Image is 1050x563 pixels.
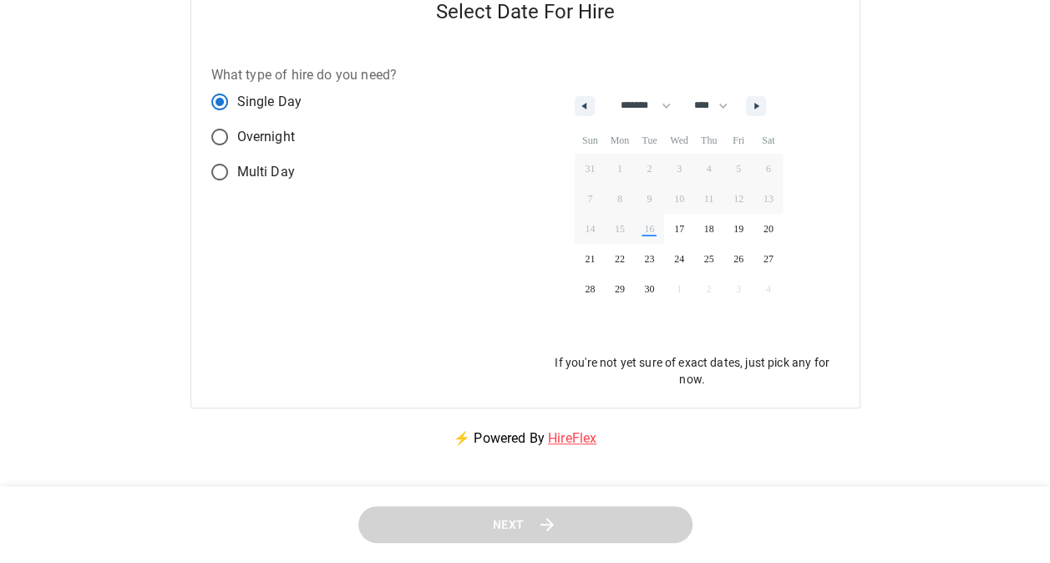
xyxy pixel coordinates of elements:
[575,214,605,244] button: 14
[545,354,839,388] p: If you're not yet sure of exact dates, just pick any for now.
[615,214,625,244] span: 15
[704,214,714,244] span: 18
[664,244,694,274] button: 24
[647,184,652,214] span: 9
[753,154,784,184] button: 6
[694,154,724,184] button: 4
[605,274,635,304] button: 29
[664,184,694,214] button: 10
[605,154,635,184] button: 1
[674,184,684,214] span: 10
[605,127,635,154] span: Mon
[237,92,302,112] span: Single Day
[615,244,625,274] span: 22
[723,244,753,274] button: 26
[635,274,665,304] button: 30
[674,214,684,244] span: 17
[617,154,622,184] span: 1
[753,184,784,214] button: 13
[644,214,654,244] span: 16
[548,430,596,446] a: HireFlex
[763,184,774,214] span: 13
[753,127,784,154] span: Sat
[763,214,774,244] span: 20
[587,184,592,214] span: 7
[237,127,295,147] span: Overnight
[753,214,784,244] button: 20
[733,184,743,214] span: 12
[605,184,635,214] button: 8
[723,184,753,214] button: 12
[694,184,724,214] button: 11
[647,154,652,184] span: 2
[585,214,595,244] span: 14
[733,214,743,244] span: 19
[664,127,694,154] span: Wed
[575,244,605,274] button: 21
[617,184,622,214] span: 8
[635,214,665,244] button: 16
[723,154,753,184] button: 5
[635,184,665,214] button: 9
[635,244,665,274] button: 23
[575,127,605,154] span: Sun
[605,214,635,244] button: 15
[733,244,743,274] span: 26
[694,127,724,154] span: Thu
[723,127,753,154] span: Fri
[237,162,295,182] span: Multi Day
[704,244,714,274] span: 25
[635,127,665,154] span: Tue
[605,244,635,274] button: 22
[644,244,654,274] span: 23
[674,244,684,274] span: 24
[707,154,712,184] span: 4
[434,408,616,469] p: ⚡ Powered By
[677,154,682,184] span: 3
[585,244,595,274] span: 21
[694,244,724,274] button: 25
[664,154,694,184] button: 3
[763,244,774,274] span: 27
[766,154,771,184] span: 6
[615,274,625,304] span: 29
[723,214,753,244] button: 19
[644,274,654,304] span: 30
[211,65,398,84] label: What type of hire do you need?
[585,274,595,304] span: 28
[635,154,665,184] button: 2
[753,244,784,274] button: 27
[694,214,724,244] button: 18
[575,274,605,304] button: 28
[575,184,605,214] button: 7
[704,184,714,214] span: 11
[664,214,694,244] button: 17
[736,154,741,184] span: 5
